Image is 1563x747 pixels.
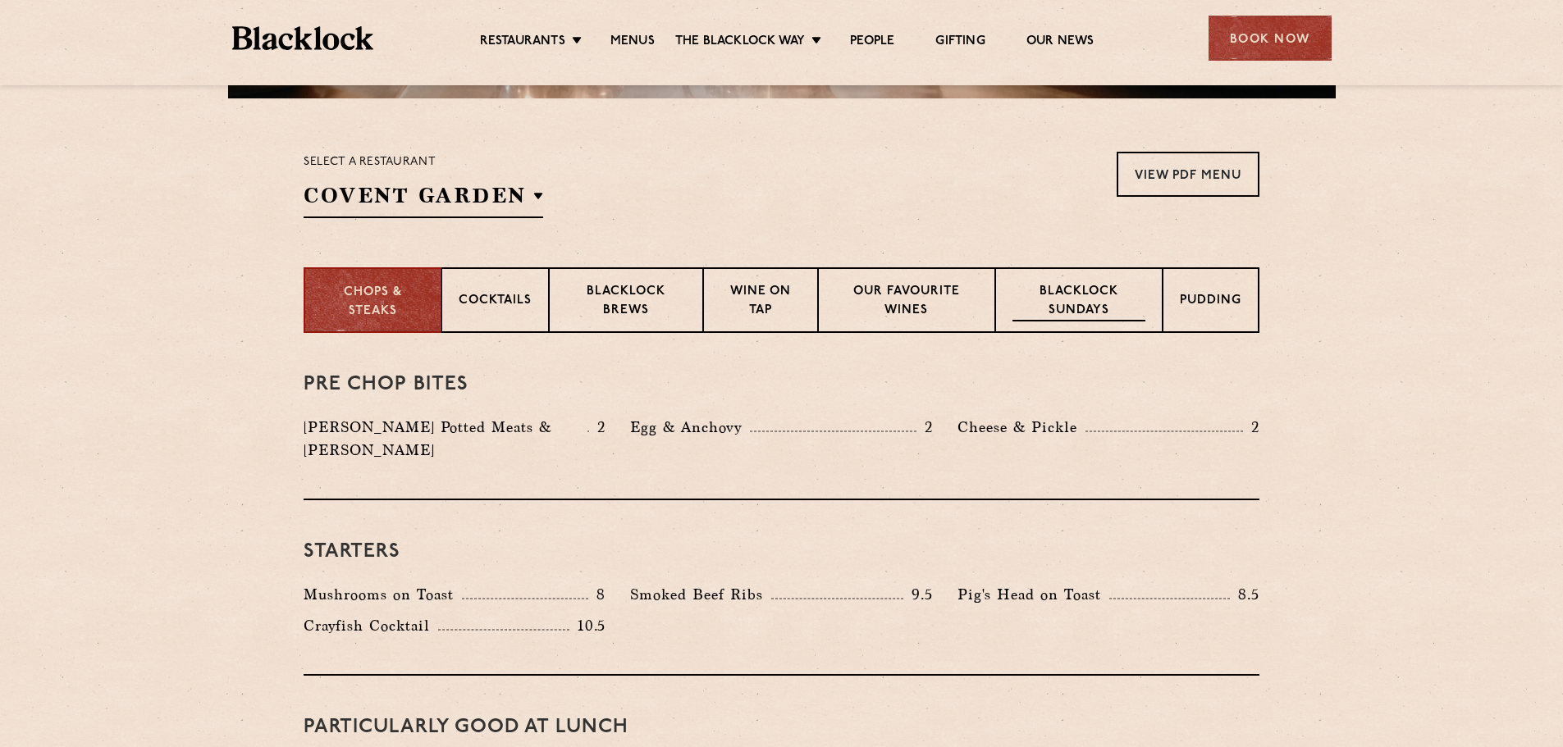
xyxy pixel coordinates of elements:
[304,541,1259,563] h3: Starters
[1243,417,1259,438] p: 2
[1117,152,1259,197] a: View PDF Menu
[916,417,933,438] p: 2
[304,583,462,606] p: Mushrooms on Toast
[1012,283,1145,321] p: Blacklock Sundays
[232,26,374,50] img: BL_Textured_Logo-footer-cropped.svg
[1180,292,1241,312] p: Pudding
[304,374,1259,395] h3: Pre Chop Bites
[588,584,606,605] p: 8
[480,34,565,52] a: Restaurants
[630,583,771,606] p: Smoked Beef Ribs
[1209,16,1332,61] div: Book Now
[835,283,977,321] p: Our favourite wines
[569,615,606,636] p: 10.5
[304,416,587,462] p: [PERSON_NAME] Potted Meats & [PERSON_NAME]
[935,34,985,52] a: Gifting
[630,416,750,439] p: Egg & Anchovy
[720,283,801,321] p: Wine on Tap
[610,34,655,52] a: Menus
[304,717,1259,738] h3: PARTICULARLY GOOD AT LUNCH
[675,34,805,52] a: The Blacklock Way
[459,292,532,312] p: Cocktails
[589,417,606,438] p: 2
[304,152,543,173] p: Select a restaurant
[322,284,424,321] p: Chops & Steaks
[304,614,438,637] p: Crayfish Cocktail
[1230,584,1259,605] p: 8.5
[1026,34,1095,52] a: Our News
[903,584,933,605] p: 9.5
[850,34,894,52] a: People
[957,416,1085,439] p: Cheese & Pickle
[957,583,1109,606] p: Pig's Head on Toast
[566,283,686,321] p: Blacklock Brews
[304,181,543,218] h2: Covent Garden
